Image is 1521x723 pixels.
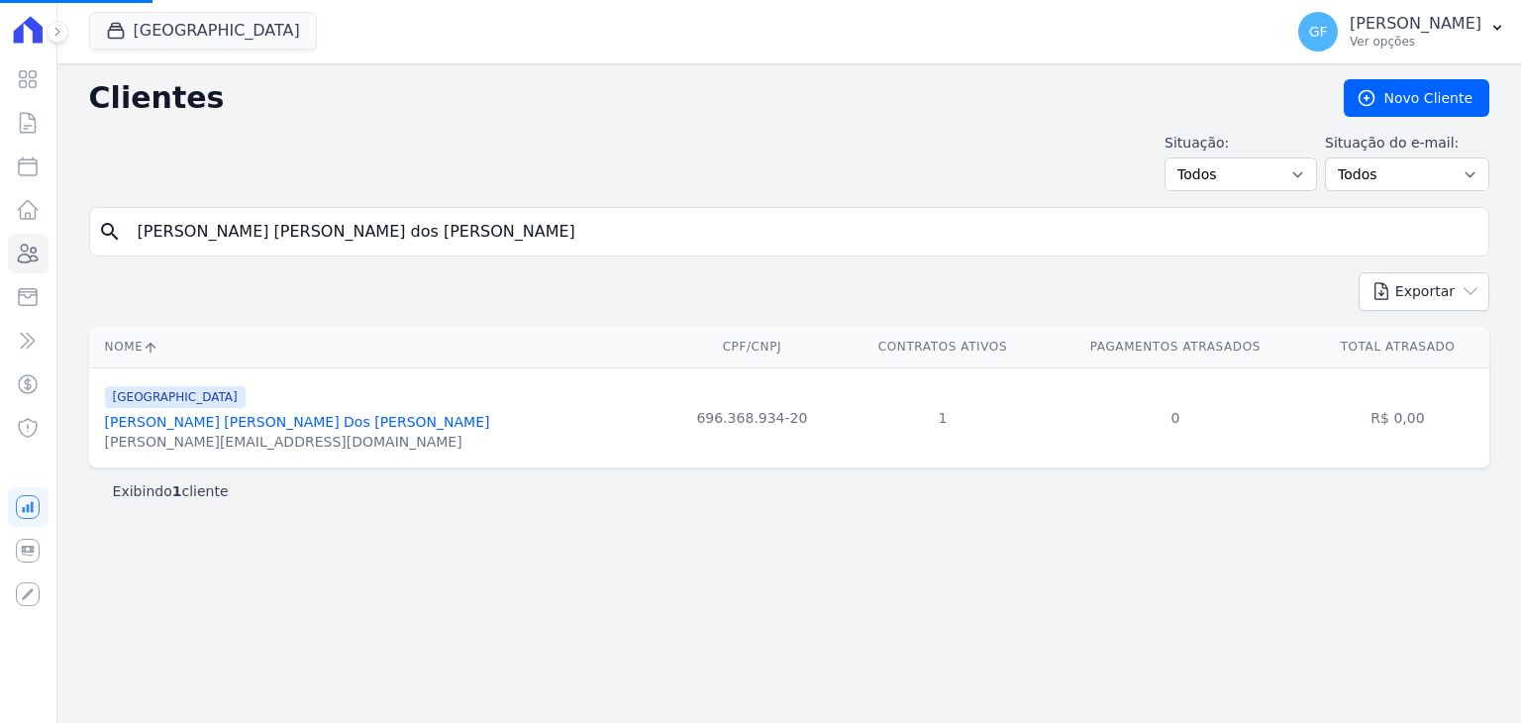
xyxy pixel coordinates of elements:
[113,481,229,501] p: Exibindo cliente
[1350,34,1481,50] p: Ver opções
[663,367,842,467] td: 696.368.934-20
[172,483,182,499] b: 1
[105,432,490,452] div: [PERSON_NAME][EMAIL_ADDRESS][DOMAIN_NAME]
[98,220,122,244] i: search
[663,327,842,367] th: CPF/CNPJ
[89,80,1312,116] h2: Clientes
[1325,133,1489,154] label: Situação do e-mail:
[89,327,663,367] th: Nome
[89,12,317,50] button: [GEOGRAPHIC_DATA]
[1306,367,1489,467] td: R$ 0,00
[1165,133,1317,154] label: Situação:
[841,327,1044,367] th: Contratos Ativos
[1359,272,1489,311] button: Exportar
[105,414,490,430] a: [PERSON_NAME] [PERSON_NAME] Dos [PERSON_NAME]
[841,367,1044,467] td: 1
[1344,79,1489,117] a: Novo Cliente
[1350,14,1481,34] p: [PERSON_NAME]
[126,212,1480,252] input: Buscar por nome, CPF ou e-mail
[1282,4,1521,59] button: GF [PERSON_NAME] Ver opções
[1309,25,1328,39] span: GF
[1306,327,1489,367] th: Total Atrasado
[105,386,246,408] span: [GEOGRAPHIC_DATA]
[1045,367,1306,467] td: 0
[1045,327,1306,367] th: Pagamentos Atrasados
